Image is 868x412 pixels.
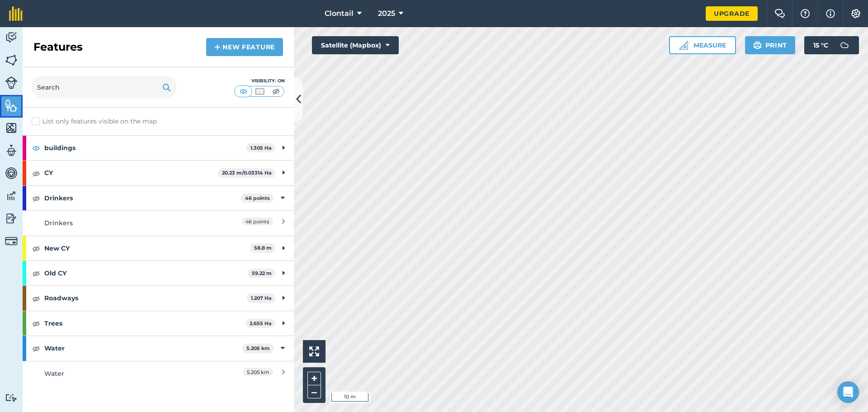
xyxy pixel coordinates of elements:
[254,87,265,96] img: svg+xml;base64,PHN2ZyB4bWxucz0iaHR0cDovL3d3dy53My5vcmcvMjAwMC9zdmciIHdpZHRoPSI1MCIgaGVpZ2h0PSI0MC...
[245,195,270,201] strong: 46 points
[309,346,319,356] img: Four arrows, one pointing top left, one top right, one bottom right and the last bottom left
[23,210,294,235] a: Drinkers46 points
[826,8,835,19] img: svg+xml;base64,PHN2ZyB4bWxucz0iaHR0cDovL3d3dy53My5vcmcvMjAwMC9zdmciIHdpZHRoPSIxNyIgaGVpZ2h0PSIxNy...
[222,170,272,176] strong: 20.23 m / 0.03314 Ha
[44,136,246,160] strong: buildings
[312,36,399,54] button: Satellite (Mapbox)
[44,311,245,336] strong: Trees
[5,31,18,44] img: svg+xml;base64,PD94bWwgdmVyc2lvbj0iMS4wIiBlbmNvZGluZz0idXRmLTgiPz4KPCEtLSBHZW5lcmF0b3I6IEFkb2JlIE...
[23,136,294,160] div: buildings1.305 Ha
[5,189,18,203] img: svg+xml;base64,PD94bWwgdmVyc2lvbj0iMS4wIiBlbmNvZGluZz0idXRmLTgiPz4KPCEtLSBHZW5lcmF0b3I6IEFkb2JlIE...
[243,368,273,376] span: 5.205 km
[44,236,250,260] strong: New CY
[745,36,796,54] button: Print
[5,212,18,225] img: svg+xml;base64,PD94bWwgdmVyc2lvbj0iMS4wIiBlbmNvZGluZz0idXRmLTgiPz4KPCEtLSBHZW5lcmF0b3I6IEFkb2JlIE...
[774,9,785,18] img: Two speech bubbles overlapping with the left bubble in the forefront
[5,99,18,112] img: svg+xml;base64,PHN2ZyB4bWxucz0iaHR0cDovL3d3dy53My5vcmcvMjAwMC9zdmciIHdpZHRoPSI1NiIgaGVpZ2h0PSI2MC...
[9,6,23,21] img: fieldmargin Logo
[32,168,40,179] img: svg+xml;base64,PHN2ZyB4bWxucz0iaHR0cDovL3d3dy53My5vcmcvMjAwMC9zdmciIHdpZHRoPSIxOCIgaGVpZ2h0PSIyNC...
[325,8,354,19] span: Clontail
[44,336,242,360] strong: Water
[307,385,321,398] button: –
[23,236,294,260] div: New CY58.8 m
[23,311,294,336] div: Trees2.655 Ha
[804,36,859,54] button: 15 °C
[250,145,272,151] strong: 1.305 Ha
[32,318,40,329] img: svg+xml;base64,PHN2ZyB4bWxucz0iaHR0cDovL3d3dy53My5vcmcvMjAwMC9zdmciIHdpZHRoPSIxOCIgaGVpZ2h0PSIyNC...
[254,245,272,251] strong: 58.8 m
[5,121,18,135] img: svg+xml;base64,PHN2ZyB4bWxucz0iaHR0cDovL3d3dy53My5vcmcvMjAwMC9zdmciIHdpZHRoPSI1NiIgaGVpZ2h0PSI2MC...
[5,393,18,402] img: svg+xml;base64,PD94bWwgdmVyc2lvbj0iMS4wIiBlbmNvZGluZz0idXRmLTgiPz4KPCEtLSBHZW5lcmF0b3I6IEFkb2JlIE...
[32,268,40,279] img: svg+xml;base64,PHN2ZyB4bWxucz0iaHR0cDovL3d3dy53My5vcmcvMjAwMC9zdmciIHdpZHRoPSIxOCIgaGVpZ2h0PSIyNC...
[23,186,294,210] div: Drinkers46 points
[234,77,285,85] div: Visibility: On
[246,345,270,351] strong: 5.205 km
[5,166,18,180] img: svg+xml;base64,PD94bWwgdmVyc2lvbj0iMS4wIiBlbmNvZGluZz0idXRmLTgiPz4KPCEtLSBHZW5lcmF0b3I6IEFkb2JlIE...
[32,142,40,153] img: svg+xml;base64,PHN2ZyB4bWxucz0iaHR0cDovL3d3dy53My5vcmcvMjAwMC9zdmciIHdpZHRoPSIxOCIgaGVpZ2h0PSIyNC...
[44,261,248,285] strong: Old CY
[5,53,18,67] img: svg+xml;base64,PHN2ZyB4bWxucz0iaHR0cDovL3d3dy53My5vcmcvMjAwMC9zdmciIHdpZHRoPSI1NiIgaGVpZ2h0PSI2MC...
[378,8,395,19] span: 2025
[162,82,171,93] img: svg+xml;base64,PHN2ZyB4bWxucz0iaHR0cDovL3d3dy53My5vcmcvMjAwMC9zdmciIHdpZHRoPSIxOSIgaGVpZ2h0PSIyNC...
[23,161,294,185] div: CY20.23 m/0.03314 Ha
[813,36,828,54] span: 15 ° C
[835,36,854,54] img: svg+xml;base64,PD94bWwgdmVyc2lvbj0iMS4wIiBlbmNvZGluZz0idXRmLTgiPz4KPCEtLSBHZW5lcmF0b3I6IEFkb2JlIE...
[44,161,218,185] strong: CY
[44,369,205,379] div: Water
[5,235,18,247] img: svg+xml;base64,PD94bWwgdmVyc2lvbj0iMS4wIiBlbmNvZGluZz0idXRmLTgiPz4KPCEtLSBHZW5lcmF0b3I6IEFkb2JlIE...
[23,361,294,386] a: Water5.205 km
[5,144,18,157] img: svg+xml;base64,PD94bWwgdmVyc2lvbj0iMS4wIiBlbmNvZGluZz0idXRmLTgiPz4KPCEtLSBHZW5lcmF0b3I6IEFkb2JlIE...
[214,42,221,52] img: svg+xml;base64,PHN2ZyB4bWxucz0iaHR0cDovL3d3dy53My5vcmcvMjAwMC9zdmciIHdpZHRoPSIxNCIgaGVpZ2h0PSIyNC...
[33,40,83,54] h2: Features
[32,117,157,126] label: List only features visible on the map
[800,9,811,18] img: A question mark icon
[32,243,40,254] img: svg+xml;base64,PHN2ZyB4bWxucz0iaHR0cDovL3d3dy53My5vcmcvMjAwMC9zdmciIHdpZHRoPSIxOCIgaGVpZ2h0PSIyNC...
[669,36,736,54] button: Measure
[241,218,273,225] span: 46 points
[270,87,282,96] img: svg+xml;base64,PHN2ZyB4bWxucz0iaHR0cDovL3d3dy53My5vcmcvMjAwMC9zdmciIHdpZHRoPSI1MCIgaGVpZ2h0PSI0MC...
[706,6,758,21] a: Upgrade
[44,218,205,228] div: Drinkers
[679,41,688,50] img: Ruler icon
[23,336,294,360] div: Water5.205 km
[32,76,176,98] input: Search
[206,38,283,56] a: New feature
[32,293,40,304] img: svg+xml;base64,PHN2ZyB4bWxucz0iaHR0cDovL3d3dy53My5vcmcvMjAwMC9zdmciIHdpZHRoPSIxOCIgaGVpZ2h0PSIyNC...
[250,320,272,327] strong: 2.655 Ha
[5,76,18,89] img: svg+xml;base64,PD94bWwgdmVyc2lvbj0iMS4wIiBlbmNvZGluZz0idXRmLTgiPz4KPCEtLSBHZW5lcmF0b3I6IEFkb2JlIE...
[837,381,859,403] div: Open Intercom Messenger
[238,87,249,96] img: svg+xml;base64,PHN2ZyB4bWxucz0iaHR0cDovL3d3dy53My5vcmcvMjAwMC9zdmciIHdpZHRoPSI1MCIgaGVpZ2h0PSI0MC...
[32,193,40,204] img: svg+xml;base64,PHN2ZyB4bWxucz0iaHR0cDovL3d3dy53My5vcmcvMjAwMC9zdmciIHdpZHRoPSIxOCIgaGVpZ2h0PSIyNC...
[850,9,861,18] img: A cog icon
[44,186,241,210] strong: Drinkers
[23,286,294,310] div: Roadways1.207 Ha
[32,343,40,354] img: svg+xml;base64,PHN2ZyB4bWxucz0iaHR0cDovL3d3dy53My5vcmcvMjAwMC9zdmciIHdpZHRoPSIxOCIgaGVpZ2h0PSIyNC...
[44,286,247,310] strong: Roadways
[252,270,272,276] strong: 59.22 m
[753,40,762,51] img: svg+xml;base64,PHN2ZyB4bWxucz0iaHR0cDovL3d3dy53My5vcmcvMjAwMC9zdmciIHdpZHRoPSIxOSIgaGVpZ2h0PSIyNC...
[251,295,272,301] strong: 1.207 Ha
[23,261,294,285] div: Old CY59.22 m
[307,372,321,385] button: +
